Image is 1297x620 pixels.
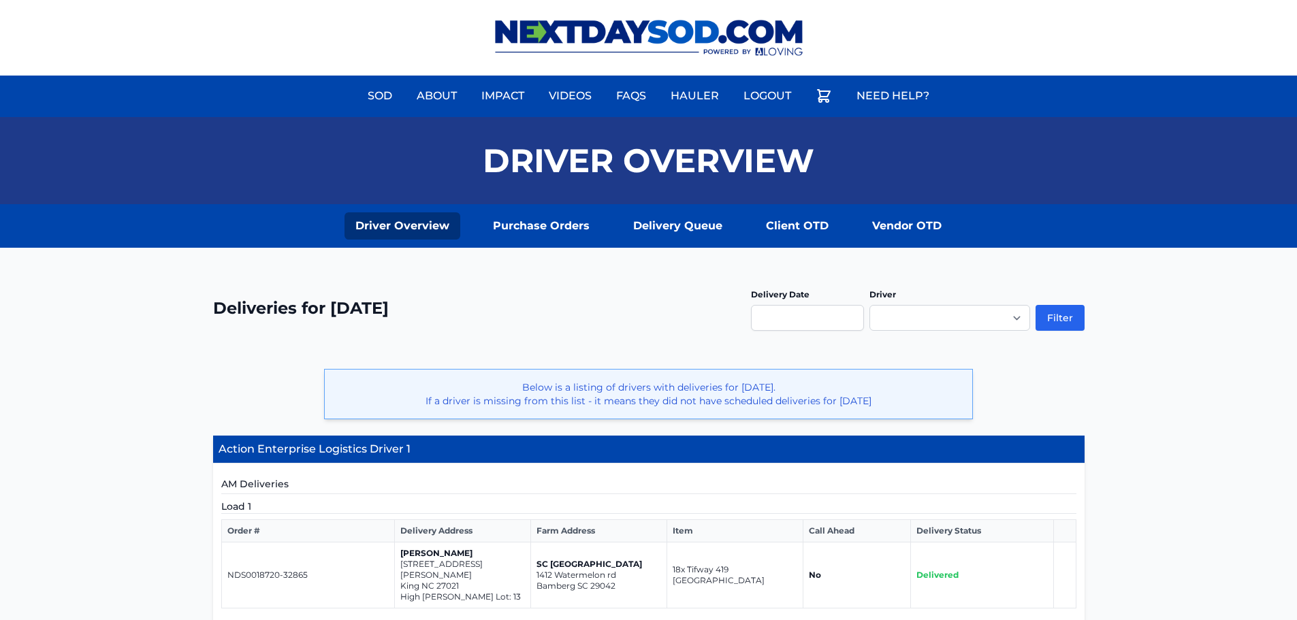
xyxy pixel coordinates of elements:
a: Delivery Queue [622,212,733,240]
a: Logout [735,80,799,112]
h2: Deliveries for [DATE] [213,297,389,319]
th: Delivery Status [910,520,1054,542]
label: Delivery Date [751,289,810,299]
a: Impact [473,80,532,112]
p: Below is a listing of drivers with deliveries for [DATE]. If a driver is missing from this list -... [336,380,961,408]
a: Driver Overview [345,212,460,240]
p: Bamberg SC 29042 [537,581,661,591]
p: 1412 Watermelon rd [537,570,661,581]
h4: Action Enterprise Logistics Driver 1 [213,436,1085,463]
a: Sod [359,80,400,112]
strong: No [809,570,821,580]
p: High [PERSON_NAME] Lot: 13 [400,591,525,602]
td: 18x Tifway 419 [GEOGRAPHIC_DATA] [667,542,803,608]
h5: Load 1 [221,500,1076,514]
span: Delivered [916,570,959,580]
a: FAQs [608,80,654,112]
h5: AM Deliveries [221,477,1076,494]
a: Need Help? [848,80,938,112]
th: Call Ahead [803,520,910,542]
a: Videos [541,80,600,112]
button: Filter [1036,305,1085,331]
a: Client OTD [755,212,839,240]
p: King NC 27021 [400,581,525,591]
p: [PERSON_NAME] [400,548,525,559]
th: Order # [221,520,394,542]
p: [STREET_ADDRESS][PERSON_NAME] [400,559,525,581]
a: About [409,80,465,112]
th: Item [667,520,803,542]
th: Delivery Address [394,520,530,542]
a: Purchase Orders [482,212,601,240]
h1: Driver Overview [483,144,814,177]
label: Driver [869,289,896,299]
a: Hauler [662,80,727,112]
p: NDS0018720-32865 [227,570,389,581]
p: SC [GEOGRAPHIC_DATA] [537,559,661,570]
th: Farm Address [530,520,667,542]
a: Vendor OTD [861,212,952,240]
